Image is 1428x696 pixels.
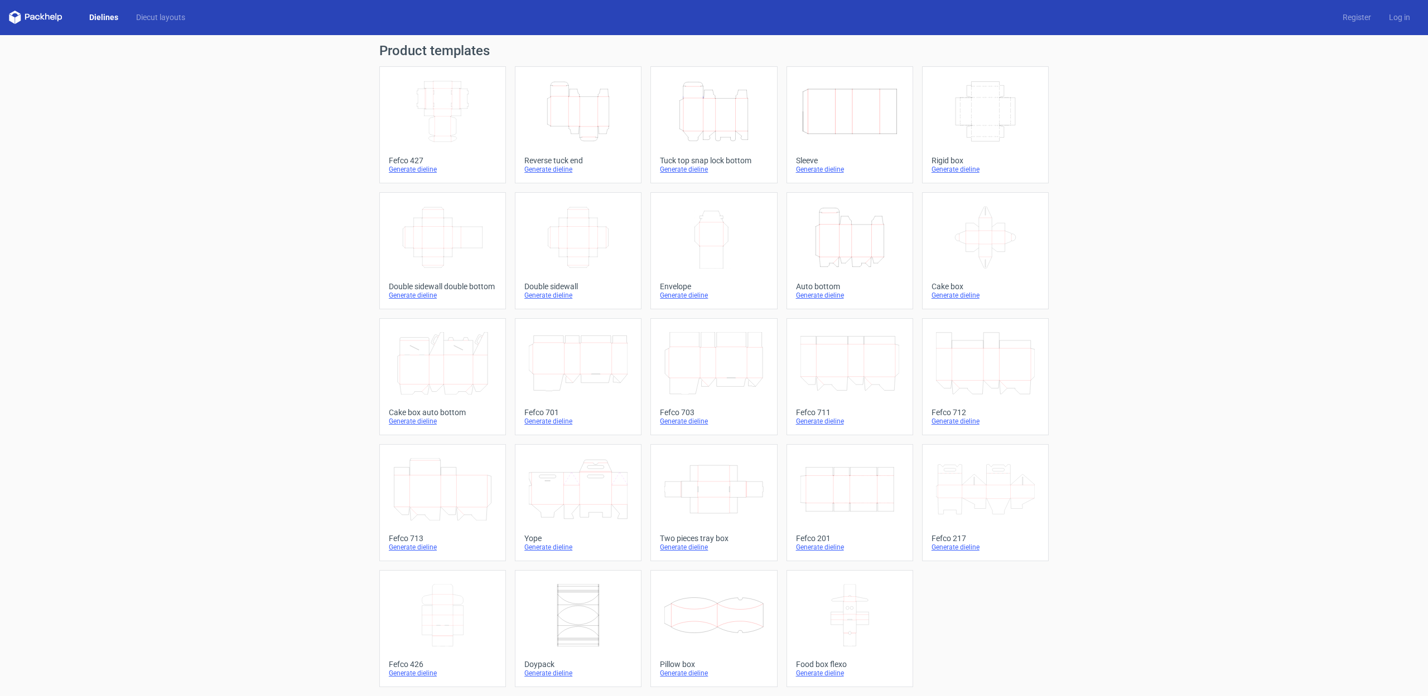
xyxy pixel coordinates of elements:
div: Generate dieline [389,165,496,174]
div: Doypack [524,660,632,669]
div: Fefco 703 [660,408,768,417]
div: Generate dieline [796,291,904,300]
div: Fefco 711 [796,408,904,417]
div: Fefco 201 [796,534,904,543]
a: Fefco 201Generate dieline [787,444,913,561]
a: Fefco 701Generate dieline [515,318,641,435]
div: Rigid box [932,156,1039,165]
a: DoypackGenerate dieline [515,570,641,687]
div: Generate dieline [389,669,496,678]
div: Fefco 713 [389,534,496,543]
div: Generate dieline [524,417,632,426]
a: Auto bottomGenerate dieline [787,192,913,309]
div: Generate dieline [524,669,632,678]
a: Rigid boxGenerate dieline [922,66,1049,183]
div: Generate dieline [660,291,768,300]
div: Generate dieline [524,165,632,174]
a: SleeveGenerate dieline [787,66,913,183]
a: Fefco 713Generate dieline [379,444,506,561]
div: Generate dieline [932,291,1039,300]
div: Generate dieline [524,543,632,552]
a: Fefco 711Generate dieline [787,318,913,435]
div: Generate dieline [796,165,904,174]
div: Cake box [932,282,1039,291]
div: Generate dieline [796,669,904,678]
a: Diecut layouts [127,12,194,23]
a: Dielines [80,12,127,23]
a: Log in [1380,12,1419,23]
a: Two pieces tray boxGenerate dieline [650,444,777,561]
div: Generate dieline [524,291,632,300]
div: Yope [524,534,632,543]
div: Two pieces tray box [660,534,768,543]
div: Cake box auto bottom [389,408,496,417]
div: Fefco 712 [932,408,1039,417]
a: Fefco 703Generate dieline [650,318,777,435]
a: Cake box auto bottomGenerate dieline [379,318,506,435]
div: Fefco 426 [389,660,496,669]
div: Generate dieline [796,543,904,552]
a: Reverse tuck endGenerate dieline [515,66,641,183]
div: Generate dieline [660,165,768,174]
a: Tuck top snap lock bottomGenerate dieline [650,66,777,183]
div: Reverse tuck end [524,156,632,165]
div: Generate dieline [389,417,496,426]
a: Fefco 712Generate dieline [922,318,1049,435]
div: Double sidewall [524,282,632,291]
div: Generate dieline [660,669,768,678]
div: Generate dieline [389,291,496,300]
a: Fefco 426Generate dieline [379,570,506,687]
a: EnvelopeGenerate dieline [650,192,777,309]
a: Cake boxGenerate dieline [922,192,1049,309]
a: Food box flexoGenerate dieline [787,570,913,687]
a: Double sidewallGenerate dieline [515,192,641,309]
div: Generate dieline [660,543,768,552]
a: Pillow boxGenerate dieline [650,570,777,687]
div: Fefco 217 [932,534,1039,543]
div: Generate dieline [932,417,1039,426]
a: YopeGenerate dieline [515,444,641,561]
div: Double sidewall double bottom [389,282,496,291]
div: Fefco 701 [524,408,632,417]
div: Generate dieline [660,417,768,426]
a: Fefco 217Generate dieline [922,444,1049,561]
div: Envelope [660,282,768,291]
div: Tuck top snap lock bottom [660,156,768,165]
div: Food box flexo [796,660,904,669]
div: Sleeve [796,156,904,165]
div: Generate dieline [932,165,1039,174]
h1: Product templates [379,44,1049,57]
div: Auto bottom [796,282,904,291]
a: Register [1334,12,1380,23]
div: Pillow box [660,660,768,669]
div: Generate dieline [389,543,496,552]
div: Generate dieline [932,543,1039,552]
a: Double sidewall double bottomGenerate dieline [379,192,506,309]
div: Fefco 427 [389,156,496,165]
div: Generate dieline [796,417,904,426]
a: Fefco 427Generate dieline [379,66,506,183]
